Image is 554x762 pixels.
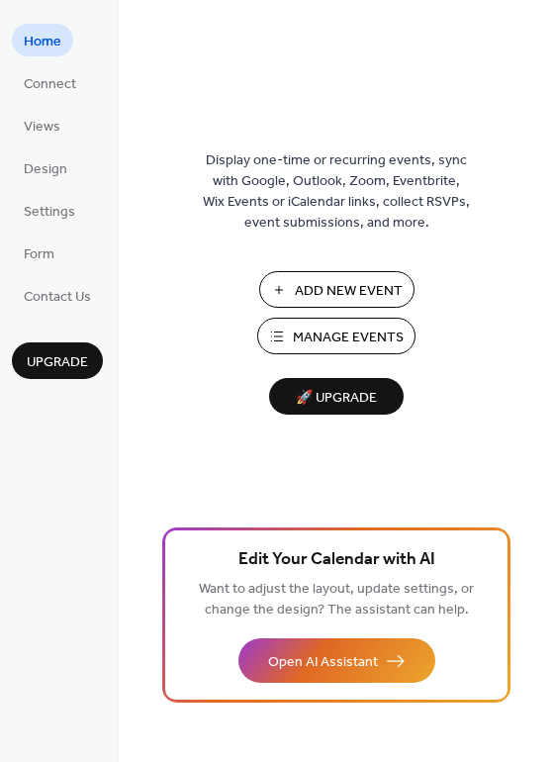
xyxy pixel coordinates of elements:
[293,328,404,348] span: Manage Events
[24,202,75,223] span: Settings
[12,279,103,312] a: Contact Us
[12,237,66,269] a: Form
[24,244,54,265] span: Form
[269,378,404,415] button: 🚀 Upgrade
[24,287,91,308] span: Contact Us
[281,385,392,412] span: 🚀 Upgrade
[12,151,79,184] a: Design
[12,66,88,99] a: Connect
[24,117,60,138] span: Views
[12,109,72,142] a: Views
[199,576,474,623] span: Want to adjust the layout, update settings, or change the design? The assistant can help.
[238,638,435,683] button: Open AI Assistant
[12,194,87,227] a: Settings
[259,271,415,308] button: Add New Event
[203,150,470,234] span: Display one-time or recurring events, sync with Google, Outlook, Zoom, Eventbrite, Wix Events or ...
[238,546,435,574] span: Edit Your Calendar with AI
[12,24,73,56] a: Home
[24,159,67,180] span: Design
[257,318,415,354] button: Manage Events
[24,74,76,95] span: Connect
[12,342,103,379] button: Upgrade
[295,281,403,302] span: Add New Event
[268,652,378,673] span: Open AI Assistant
[24,32,61,52] span: Home
[27,352,88,373] span: Upgrade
